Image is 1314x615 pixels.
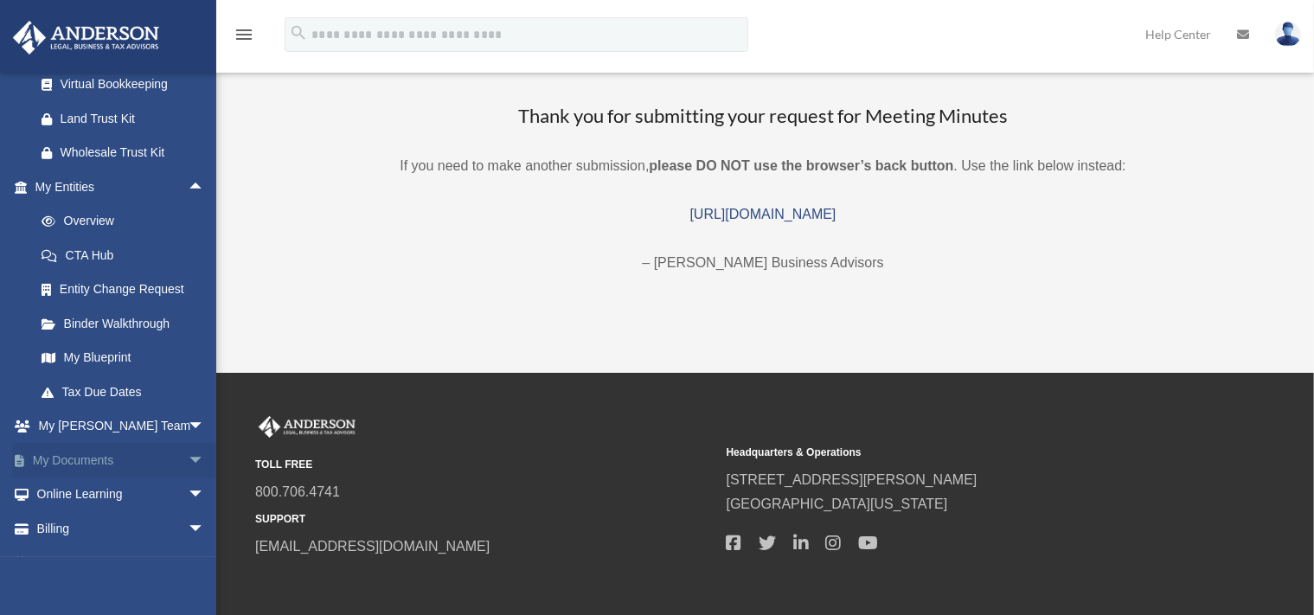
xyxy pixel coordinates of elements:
[24,272,231,307] a: Entity Change Request
[12,546,231,580] a: Events Calendar
[188,443,222,478] span: arrow_drop_down
[255,539,490,554] a: [EMAIL_ADDRESS][DOMAIN_NAME]
[234,30,254,45] a: menu
[24,204,231,239] a: Overview
[690,207,836,221] a: [URL][DOMAIN_NAME]
[24,67,231,102] a: Virtual Bookkeeping
[61,74,209,95] div: Virtual Bookkeeping
[255,510,715,529] small: SUPPORT
[188,511,222,547] span: arrow_drop_down
[12,170,231,204] a: My Entitiesarrow_drop_up
[61,108,209,130] div: Land Trust Kit
[188,409,222,445] span: arrow_drop_down
[289,23,308,42] i: search
[61,142,209,163] div: Wholesale Trust Kit
[24,238,231,272] a: CTA Hub
[188,170,222,205] span: arrow_drop_up
[24,136,231,170] a: Wholesale Trust Kit
[255,456,715,474] small: TOLL FREE
[727,444,1186,462] small: Headquarters & Operations
[24,306,231,341] a: Binder Walkthrough
[649,158,953,173] b: please DO NOT use the browser’s back button
[255,416,359,439] img: Anderson Advisors Platinum Portal
[727,496,948,511] a: [GEOGRAPHIC_DATA][US_STATE]
[234,103,1292,130] h3: Thank you for submitting your request for Meeting Minutes
[12,511,231,546] a: Billingarrow_drop_down
[255,484,340,499] a: 800.706.4741
[727,472,977,487] a: [STREET_ADDRESS][PERSON_NAME]
[12,477,231,512] a: Online Learningarrow_drop_down
[234,154,1292,178] p: If you need to make another submission, . Use the link below instead:
[188,477,222,513] span: arrow_drop_down
[1275,22,1301,47] img: User Pic
[12,443,231,477] a: My Documentsarrow_drop_down
[12,409,231,444] a: My [PERSON_NAME] Teamarrow_drop_down
[24,341,231,375] a: My Blueprint
[234,251,1292,275] p: – [PERSON_NAME] Business Advisors
[24,375,231,409] a: Tax Due Dates
[8,21,164,54] img: Anderson Advisors Platinum Portal
[234,24,254,45] i: menu
[24,101,231,136] a: Land Trust Kit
